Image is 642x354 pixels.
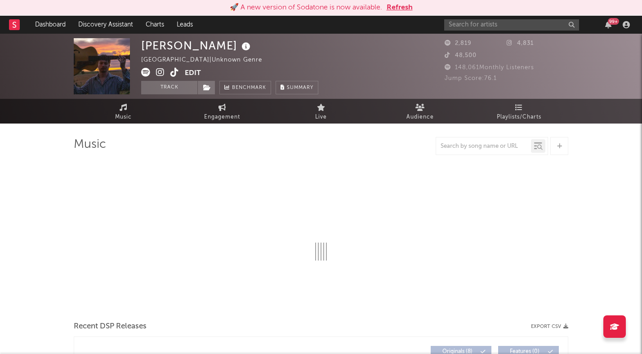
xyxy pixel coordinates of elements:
span: Summary [287,85,313,90]
input: Search for artists [444,19,579,31]
span: 4,831 [507,40,534,46]
span: Jump Score: 76.1 [445,75,497,81]
a: Dashboard [29,16,72,34]
button: Refresh [387,2,413,13]
span: Music [115,112,132,123]
a: Playlists/Charts [469,99,568,124]
a: Music [74,99,173,124]
button: Edit [185,68,201,79]
span: 148,061 Monthly Listeners [445,65,534,71]
a: Charts [139,16,170,34]
span: Benchmark [232,83,266,93]
div: 99 + [608,18,619,25]
button: Track [141,81,197,94]
span: Audience [406,112,434,123]
button: Export CSV [531,324,568,329]
a: Engagement [173,99,272,124]
button: Summary [276,81,318,94]
div: [PERSON_NAME] [141,38,253,53]
a: Leads [170,16,199,34]
a: Audience [370,99,469,124]
span: Engagement [204,112,240,123]
button: 99+ [605,21,611,28]
span: Live [315,112,327,123]
a: Benchmark [219,81,271,94]
div: 🚀 A new version of Sodatone is now available. [230,2,382,13]
input: Search by song name or URL [436,143,531,150]
span: 48,500 [445,53,477,58]
a: Live [272,99,370,124]
span: Playlists/Charts [497,112,541,123]
a: Discovery Assistant [72,16,139,34]
div: [GEOGRAPHIC_DATA] | Unknown Genre [141,55,272,66]
span: Recent DSP Releases [74,321,147,332]
span: 2,819 [445,40,472,46]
